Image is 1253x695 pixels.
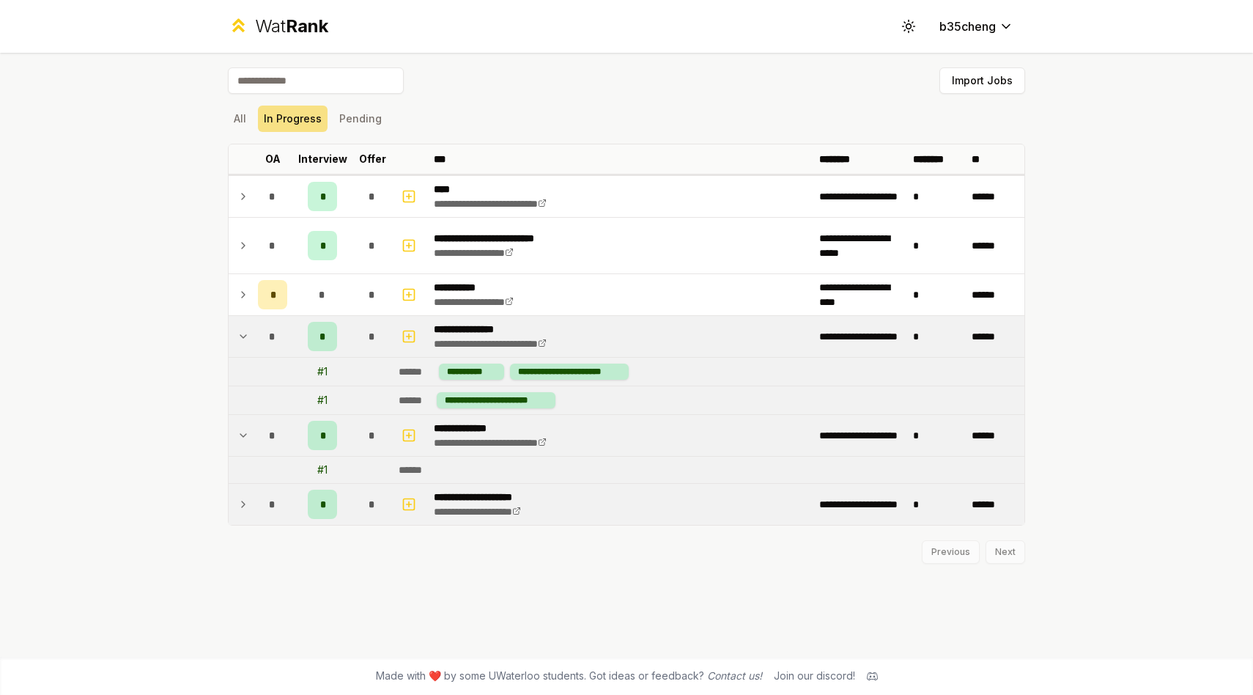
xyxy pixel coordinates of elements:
p: Interview [298,152,347,166]
a: WatRank [228,15,328,38]
div: Join our discord! [774,669,855,683]
span: Made with ❤️ by some UWaterloo students. Got ideas or feedback? [376,669,762,683]
button: Import Jobs [939,67,1025,94]
div: # 1 [317,393,328,408]
div: Wat [255,15,328,38]
a: Contact us! [707,669,762,682]
p: OA [265,152,281,166]
div: # 1 [317,364,328,379]
p: Offer [359,152,386,166]
span: b35cheng [939,18,996,35]
button: Pending [333,106,388,132]
button: b35cheng [928,13,1025,40]
div: # 1 [317,463,328,477]
button: In Progress [258,106,328,132]
button: All [228,106,252,132]
span: Rank [286,15,328,37]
